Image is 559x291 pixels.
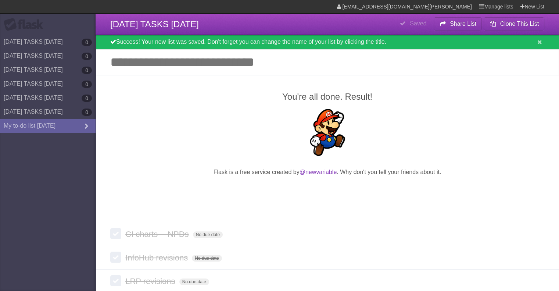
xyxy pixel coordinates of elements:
[82,95,92,102] b: 0
[304,109,351,156] img: Super Mario
[82,67,92,74] b: 0
[110,90,544,103] h2: You're all done. Result!
[192,255,222,262] span: No due date
[125,253,190,262] span: InfoHub revisions
[450,21,476,27] b: Share List
[110,228,121,239] label: Done
[300,169,337,175] a: @newvariable
[110,275,121,286] label: Done
[82,53,92,60] b: 0
[179,278,209,285] span: No due date
[82,109,92,116] b: 0
[500,21,539,27] b: Clone This List
[82,39,92,46] b: 0
[434,17,482,31] button: Share List
[410,20,426,26] b: Saved
[110,168,544,177] p: Flask is a free service created by . Why don't you tell your friends about it.
[4,18,48,31] div: Flask
[96,35,559,49] div: Success! Your new list was saved. Don't forget you can change the name of your list by clicking t...
[110,19,199,29] span: [DATE] TASKS [DATE]
[314,186,341,196] iframe: X Post Button
[125,277,177,286] span: LRP revisions
[484,17,544,31] button: Clone This List
[110,252,121,263] label: Done
[82,81,92,88] b: 0
[193,231,223,238] span: No due date
[125,230,190,239] span: CI charts -- NPDs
